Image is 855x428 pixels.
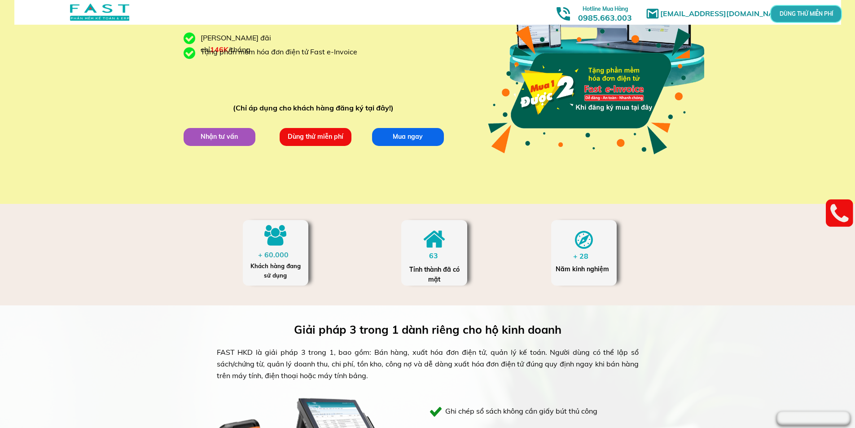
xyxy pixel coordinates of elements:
[276,127,355,147] p: Dùng thử miễn phí
[579,253,591,259] div: + 28
[408,265,460,285] div: Tỉnh thành đã có mặt
[267,252,284,258] div: + 60.000
[445,406,629,417] h3: Ghi chép sổ sách không cần giấy bút thủ công
[568,3,642,22] h3: 0985.663.003
[217,347,639,381] div: FAST HKD là giải pháp 3 trong 1, bao gồm: Bán hàng, xuất hóa đơn điện tử, quản lý kế toán. Người ...
[294,321,574,339] h3: Giải pháp 3 trong 1 dành riêng cho hộ kinh doanh
[556,264,612,274] div: Năm kinh nghiệm
[769,5,842,22] p: DÙNG THỬ MIỄN PHÍ
[210,45,228,54] span: 146K
[434,253,443,259] div: 63
[660,8,793,20] h1: [EMAIL_ADDRESS][DOMAIN_NAME]
[201,46,364,58] div: Tặng phần mềm hóa đơn điện tử Fast e-Invoice
[583,5,628,12] span: Hotline Mua Hàng
[180,127,259,147] p: Nhận tư vấn
[368,127,447,147] p: Mua ngay
[201,32,317,55] div: [PERSON_NAME] đãi chỉ /tháng
[233,102,398,114] div: (Chỉ áp dụng cho khách hàng đăng ký tại đây!)
[247,261,303,280] div: Khách hàng đang sử dụng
